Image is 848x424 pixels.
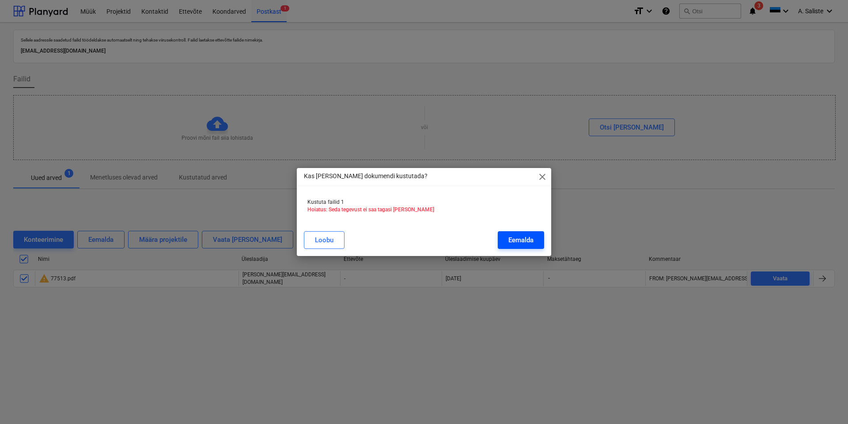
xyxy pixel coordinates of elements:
[498,231,544,249] button: Eemalda
[307,206,541,214] p: Hoiatus: Seda tegevust ei saa tagasi [PERSON_NAME]
[315,234,333,246] div: Loobu
[508,234,534,246] div: Eemalda
[804,382,848,424] iframe: Chat Widget
[304,231,344,249] button: Loobu
[304,172,428,181] p: Kas [PERSON_NAME] dokumendi kustutada?
[537,172,548,182] span: close
[307,199,541,206] p: Kustuta failid 1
